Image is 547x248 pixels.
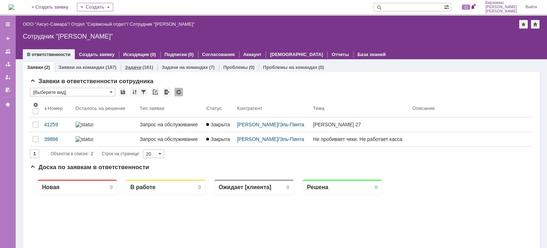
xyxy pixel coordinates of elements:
div: Осталось на решение [75,106,126,111]
a: База знаний [358,52,386,57]
a: Согласования [202,52,235,57]
span: Объектов в списке: [51,151,89,156]
a: Заявки [27,65,43,70]
a: [PERSON_NAME] [237,122,278,127]
div: В работе [100,10,126,17]
a: Отчеты [332,52,349,57]
a: [DEMOGRAPHIC_DATA] [270,52,323,57]
a: Исходящие [123,52,149,57]
div: Скопировать ссылку на список [151,88,160,96]
div: Сделать домашней страницей [531,20,540,29]
th: Статус [203,99,234,117]
div: / [23,21,71,27]
a: [PERSON_NAME] [237,136,278,142]
span: Настройки [33,102,38,108]
a: Заявки на командах [58,65,104,70]
div: (161) [142,65,153,70]
div: Ожидает [клиента] [189,10,241,17]
a: Отдел "Сервисный отдел" [71,21,127,27]
div: Сортировка... [130,88,139,96]
div: / [237,122,307,127]
div: Новая [12,10,30,17]
div: 39886 [44,136,70,142]
a: Создать заявку [2,33,14,44]
div: (0) [318,65,324,70]
span: Расширенный поиск [444,3,451,10]
a: Эль-Пинта [279,122,304,127]
span: 12 [462,5,470,10]
div: (7) [209,65,215,70]
a: ООО "Аксус-Самара" [23,21,69,27]
a: 39886 [41,132,73,146]
th: Осталось на решение [73,99,137,117]
a: Запрос на обслуживание [137,132,203,146]
a: Мои заявки [2,71,14,83]
div: Создать [77,3,113,11]
a: Запрос на обслуживание [137,117,203,132]
div: (0) [188,52,194,57]
a: statusbar-100 (1).png [73,117,137,132]
a: [PERSON_NAME] 27 [310,117,410,132]
a: Заявки в моей ответственности [2,59,14,70]
div: Контрагент [237,106,262,111]
a: Закрыта [203,117,234,132]
a: Проблемы на командах [263,65,317,70]
a: 41259 [41,117,73,132]
div: Решена [277,10,298,17]
div: Экспорт списка [163,88,171,96]
a: Задачи на командах [162,65,208,70]
a: Перейти на домашнюю страницу [9,4,14,10]
th: Контрагент [234,99,310,117]
div: Сотрудник "[PERSON_NAME]" [130,21,195,27]
div: 0 [257,11,259,16]
span: [PERSON_NAME] [485,9,517,14]
a: В ответственности [27,52,71,57]
div: Обновлять список [174,88,183,96]
span: [PERSON_NAME] [485,5,517,9]
a: statusbar-100 (1).png [73,132,137,146]
span: Заявки в ответственности сотрудника [30,78,153,85]
div: 0 [168,11,171,16]
a: Проблемы [223,65,248,70]
div: [PERSON_NAME] 27 [313,122,407,127]
span: Бирзниекс [485,1,517,5]
div: Статус [206,106,222,111]
a: Аккаунт [243,52,261,57]
img: statusbar-100 (1).png [75,136,93,142]
th: Номер [41,99,73,117]
div: Сотрудник "[PERSON_NAME]" [23,33,540,40]
span: Закрыта [206,136,230,142]
th: Тип заявки [137,99,203,117]
div: (187) [105,65,116,70]
a: Не пробивает чеки. Не работает касса [310,132,410,146]
div: / [71,21,130,27]
div: Добавить в избранное [519,20,528,29]
a: Создать заявку [79,52,115,57]
a: Эль-Пинта [279,136,304,142]
div: Номер [48,106,63,111]
a: Заявки на командах [2,46,14,57]
img: statusbar-100 (1).png [75,122,93,127]
div: (0) [150,52,156,57]
div: Тип заявки [140,106,164,111]
div: Фильтрация... [139,88,148,96]
div: Тема [313,106,324,111]
div: (0) [249,65,255,70]
div: 0 [345,11,348,16]
div: Описание [412,106,435,111]
div: (2) [44,65,50,70]
a: Подписки [165,52,187,57]
th: Тема [310,99,410,117]
div: Не пробивает чеки. Не работает касса [313,136,407,142]
i: Строк на странице: [51,150,140,158]
div: Запрос на обслуживание [140,136,200,142]
a: Мои согласования [2,84,14,96]
img: logo [9,4,14,10]
span: Закрыта [206,122,230,127]
div: 0 [80,11,83,16]
span: Доска по заявкам в ответственности [30,164,149,171]
div: 41259 [44,122,70,127]
div: Запрос на обслуживание [140,122,200,127]
a: Закрыта [203,132,234,146]
div: 2 [91,150,93,158]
